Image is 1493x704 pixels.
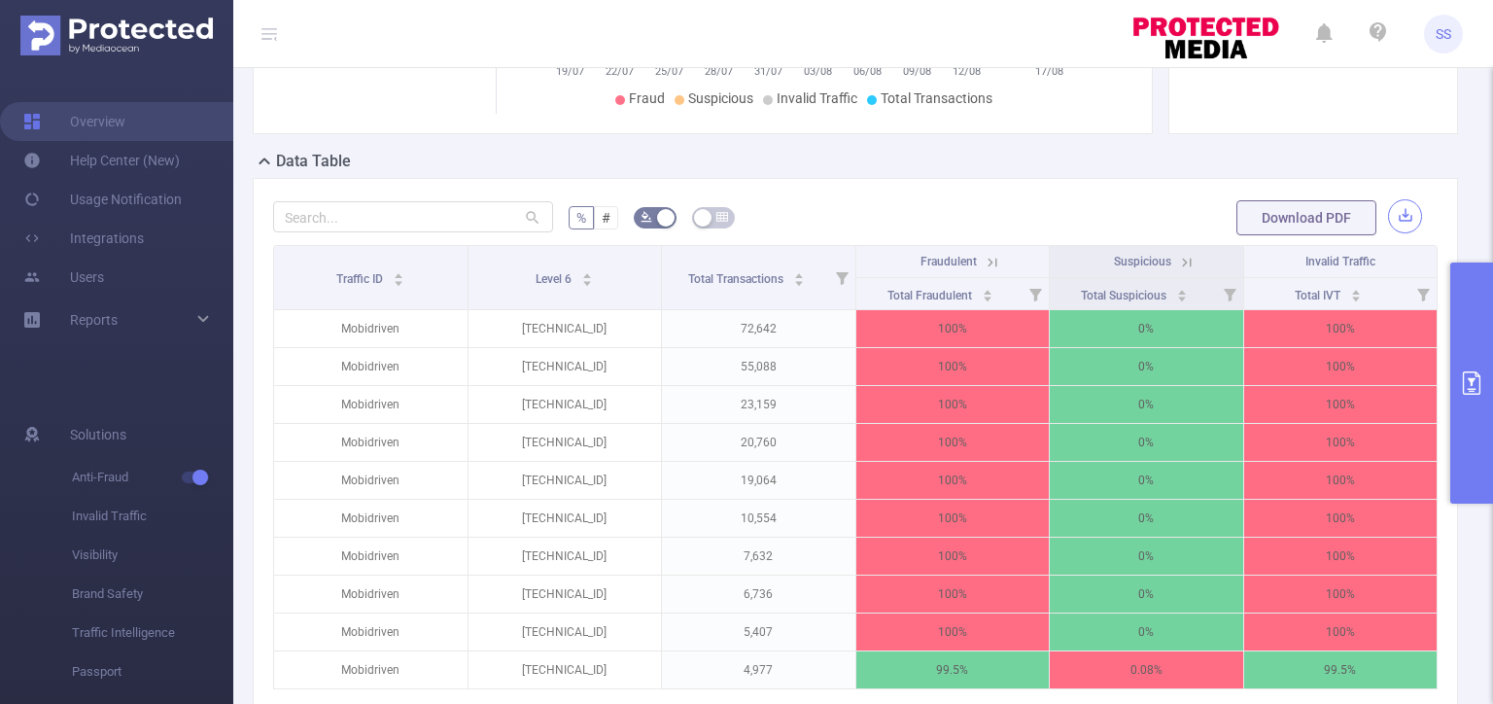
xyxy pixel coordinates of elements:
p: 0% [1050,462,1243,499]
p: 100% [856,538,1050,575]
p: [TECHNICAL_ID] [469,386,662,423]
tspan: 03/08 [804,65,832,78]
span: Suspicious [688,90,753,106]
i: icon: caret-up [1176,287,1187,293]
span: SS [1436,15,1451,53]
i: Filter menu [1216,278,1243,309]
div: Sort [793,270,805,282]
p: 100% [856,424,1050,461]
p: 100% [856,576,1050,613]
span: Invalid Traffic [777,90,857,106]
span: Level 6 [536,272,574,286]
tspan: 19/07 [556,65,584,78]
p: 100% [1244,424,1438,461]
p: 100% [856,310,1050,347]
p: Mobidriven [274,348,468,385]
span: % [576,210,586,226]
div: Sort [1176,287,1188,299]
p: Mobidriven [274,538,468,575]
p: 100% [1244,462,1438,499]
p: 23,159 [662,386,855,423]
div: Sort [393,270,404,282]
tspan: 12/08 [953,65,981,78]
tspan: 31/07 [754,65,782,78]
i: icon: caret-down [394,278,404,284]
i: icon: caret-up [394,270,404,276]
tspan: 06/08 [853,65,882,78]
p: [TECHNICAL_ID] [469,614,662,651]
p: 0% [1050,348,1243,385]
tspan: 17/08 [1035,65,1063,78]
p: Mobidriven [274,614,468,651]
p: 0% [1050,386,1243,423]
p: 20,760 [662,424,855,461]
tspan: 22/07 [606,65,634,78]
p: [TECHNICAL_ID] [469,462,662,499]
p: 100% [1244,386,1438,423]
p: Mobidriven [274,310,468,347]
img: Protected Media [20,16,213,55]
span: Visibility [72,536,233,575]
span: Traffic Intelligence [72,614,233,652]
p: 100% [856,386,1050,423]
p: 100% [1244,538,1438,575]
p: 6,736 [662,576,855,613]
i: icon: caret-up [1350,287,1361,293]
i: icon: caret-up [982,287,992,293]
i: icon: caret-down [1350,294,1361,299]
p: 4,977 [662,651,855,688]
h2: Data Table [276,150,351,173]
p: 0% [1050,538,1243,575]
p: [TECHNICAL_ID] [469,651,662,688]
p: 99.5% [1244,651,1438,688]
span: Total Suspicious [1081,289,1169,302]
p: 0% [1050,310,1243,347]
span: Solutions [70,415,126,454]
i: Filter menu [1409,278,1437,309]
p: 0% [1050,500,1243,537]
span: Invalid Traffic [1305,255,1375,268]
p: 100% [856,500,1050,537]
p: 5,407 [662,614,855,651]
p: 19,064 [662,462,855,499]
i: icon: caret-up [582,270,593,276]
i: icon: table [716,211,728,223]
a: Reports [70,300,118,339]
p: 99.5% [856,651,1050,688]
a: Help Center (New) [23,141,180,180]
button: Download PDF [1236,200,1376,235]
a: Integrations [23,219,144,258]
p: [TECHNICAL_ID] [469,500,662,537]
p: 100% [1244,348,1438,385]
p: 0.08% [1050,651,1243,688]
span: Traffic ID [336,272,386,286]
span: Reports [70,312,118,328]
p: [TECHNICAL_ID] [469,538,662,575]
p: Mobidriven [274,462,468,499]
p: [TECHNICAL_ID] [469,424,662,461]
i: icon: caret-down [793,278,804,284]
p: 0% [1050,424,1243,461]
p: 100% [856,348,1050,385]
p: 100% [856,462,1050,499]
i: icon: caret-down [982,294,992,299]
p: Mobidriven [274,500,468,537]
p: 7,632 [662,538,855,575]
i: icon: caret-down [1176,294,1187,299]
p: 10,554 [662,500,855,537]
input: Search... [273,201,553,232]
span: Total Transactions [881,90,992,106]
p: Mobidriven [274,424,468,461]
p: 100% [856,614,1050,651]
span: Fraudulent [920,255,977,268]
p: 0% [1050,614,1243,651]
div: Sort [581,270,593,282]
i: Filter menu [1022,278,1049,309]
p: 0% [1050,576,1243,613]
span: Total IVT [1295,289,1343,302]
span: Invalid Traffic [72,497,233,536]
tspan: 25/07 [655,65,683,78]
i: icon: caret-up [793,270,804,276]
p: 72,642 [662,310,855,347]
p: 55,088 [662,348,855,385]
